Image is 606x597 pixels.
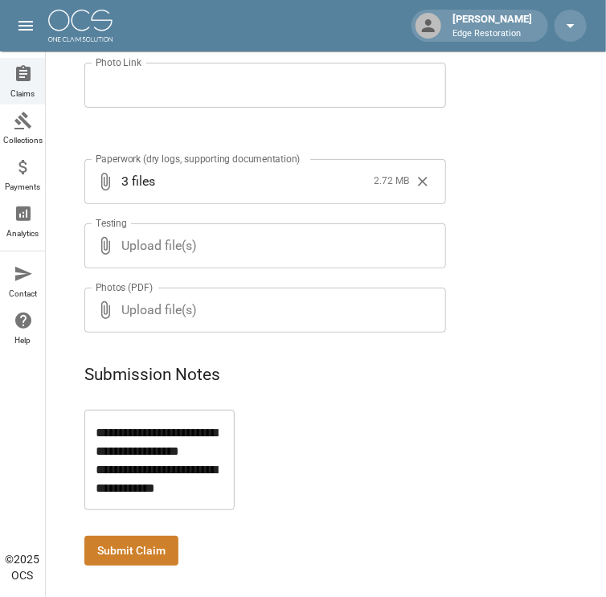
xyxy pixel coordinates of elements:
[96,152,301,166] label: Paperwork (dry logs, supporting documentation)
[121,223,403,268] span: Upload file(s)
[48,10,113,42] img: ocs-logo-white-transparent.png
[446,11,538,40] div: [PERSON_NAME]
[452,27,532,41] p: Edge Restoration
[9,290,37,298] span: Contact
[96,55,141,69] label: Photo Link
[411,170,435,194] button: Clear
[84,536,178,566] button: Submit Claim
[121,159,367,204] span: 3 files
[121,288,403,333] span: Upload file(s)
[7,230,39,238] span: Analytics
[374,174,409,190] span: 2.72 MB
[10,10,42,42] button: open drawer
[11,90,35,98] span: Claims
[15,337,31,345] span: Help
[96,216,127,230] label: Testing
[6,183,41,191] span: Payments
[96,280,153,294] label: Photos (PDF)
[3,137,43,145] span: Collections
[6,551,40,583] div: © 2025 OCS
